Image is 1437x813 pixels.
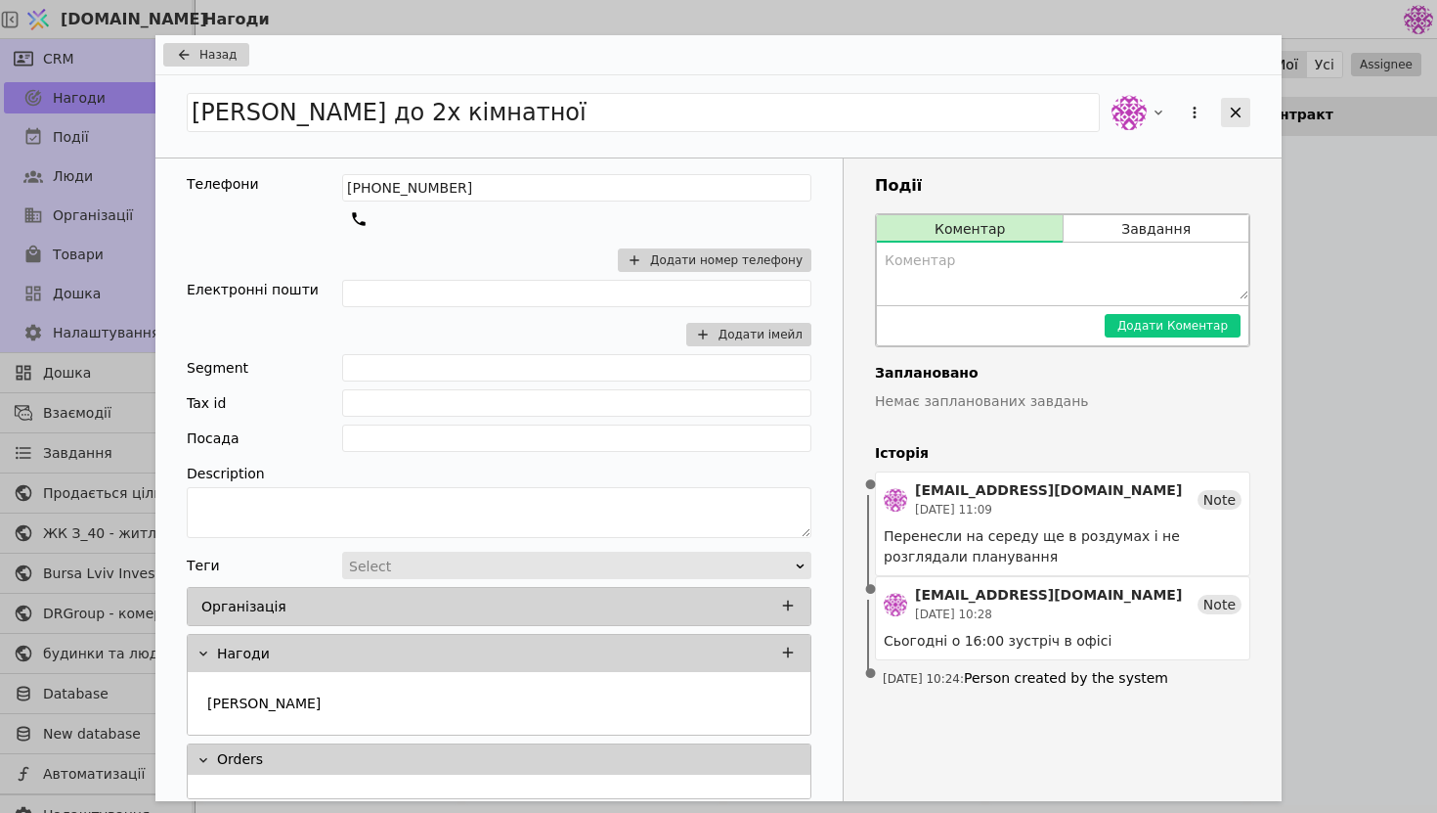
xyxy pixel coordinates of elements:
[884,526,1241,567] div: Перенесли на середу ще в роздумах і не розглядали планування
[618,248,811,272] button: Додати номер телефону
[1105,314,1241,338] button: Додати Коментар
[187,552,220,579] div: Теги
[875,363,1250,384] h4: Заплановано
[1064,215,1248,243] button: Завдання
[187,354,248,382] div: Segment
[155,35,1282,801] div: Add Opportunity
[1197,595,1241,614] div: Note
[861,650,881,700] span: •
[915,606,1182,623] div: [DATE] 10:28
[217,749,263,770] p: Orders
[187,425,239,452] div: Посада
[884,631,1241,652] div: Сьогодні о 16:00 зустріч в офісі
[884,593,907,616] img: de
[915,501,1182,519] div: [DATE] 11:09
[187,174,259,195] div: Телефони
[875,174,1250,198] h3: Події
[1111,95,1147,130] img: de
[201,597,286,617] p: Організація
[884,488,907,512] img: de
[199,46,237,64] span: Назад
[915,480,1182,501] div: [EMAIL_ADDRESS][DOMAIN_NAME]
[861,461,881,511] span: •
[964,670,1168,686] span: Person created by the system
[187,460,811,487] div: Description
[861,565,881,615] span: •
[187,389,226,417] div: Tax id
[187,280,319,300] div: Електронні пошти
[686,323,811,346] button: Додати імейл
[207,694,321,714] p: [PERSON_NAME]
[915,585,1182,606] div: [EMAIL_ADDRESS][DOMAIN_NAME]
[875,443,1250,464] h4: Історія
[1197,490,1241,510] div: Note
[877,215,1063,243] button: Коментар
[883,672,964,686] span: [DATE] 10:24 :
[217,644,270,664] p: Нагоди
[875,391,1250,412] p: Немає запланованих завдань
